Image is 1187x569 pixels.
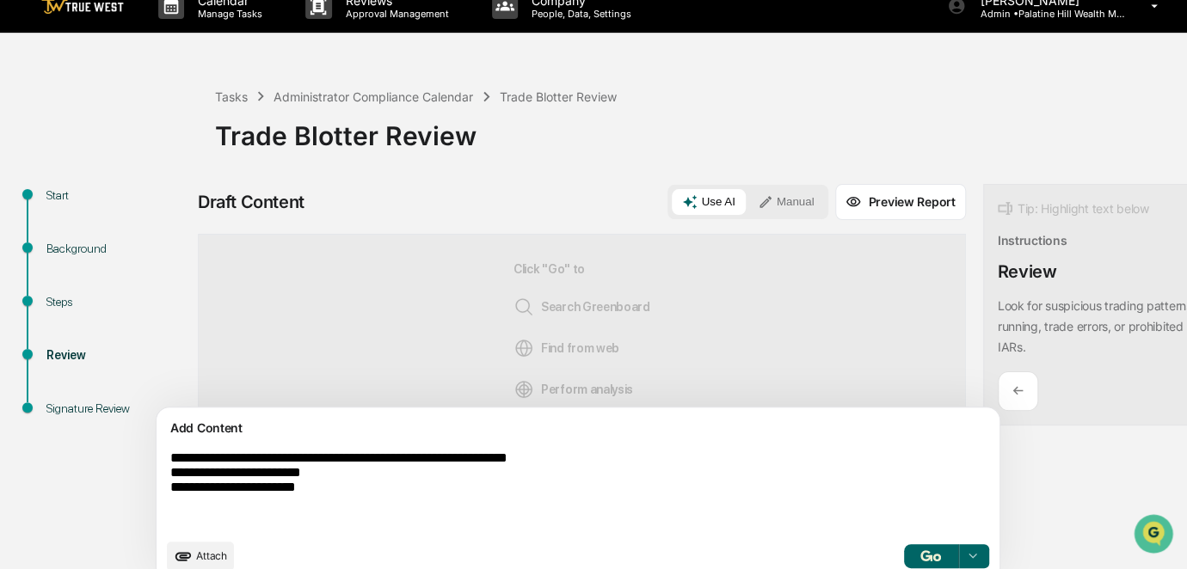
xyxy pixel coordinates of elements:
img: Go [920,550,941,561]
a: Powered byPylon [121,290,208,303]
div: Click "Go" to [514,262,650,400]
p: How can we help? [17,35,313,63]
div: Add Content [167,418,989,438]
div: We're available if you need us! [58,148,218,162]
div: Steps [46,293,188,311]
div: Instructions [998,233,1067,248]
span: Data Lookup [34,248,108,266]
div: Trade Blotter Review [500,89,617,104]
img: Web [514,338,534,358]
a: 🔎Data Lookup [10,242,115,272]
p: ← [1012,382,1024,399]
div: 🖐️ [17,217,31,231]
div: Administrator Compliance Calendar [274,89,473,104]
button: Manual [747,189,825,215]
button: Start new chat [292,136,313,156]
div: Review [46,346,188,364]
img: 1746055101610-c473b297-6a78-478c-a979-82029cc54cd1 [17,131,48,162]
span: Pylon [171,291,208,303]
div: Draft Content [198,192,304,212]
div: Review [998,261,1057,282]
p: Approval Management [332,8,458,20]
div: Signature Review [46,400,188,418]
div: Start new chat [58,131,282,148]
div: 🗄️ [125,217,138,231]
div: Trade Blotter Review [215,107,1178,151]
a: 🗄️Attestations [118,209,220,240]
span: Perform analysis [514,379,633,400]
p: Admin • Palatine Hill Wealth Management [966,8,1126,20]
button: Preview Report [835,184,965,220]
span: Search Greenboard [514,297,650,317]
span: Preclearance [34,216,111,233]
p: Manage Tasks [184,8,271,20]
button: Use AI [672,189,745,215]
div: Tip: Highlight text below [998,199,1149,219]
span: Find from web [514,338,619,358]
span: Attach [196,549,227,562]
div: Tasks [215,89,248,104]
iframe: Open customer support [1132,512,1178,559]
img: Analysis [514,379,534,400]
img: Search [514,297,534,317]
p: People, Data, Settings [518,8,640,20]
button: Go [904,544,959,568]
div: 🔎 [17,250,31,264]
span: Attestations [142,216,213,233]
a: 🖐️Preclearance [10,209,118,240]
div: Background [46,240,188,258]
div: Start [46,187,188,205]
